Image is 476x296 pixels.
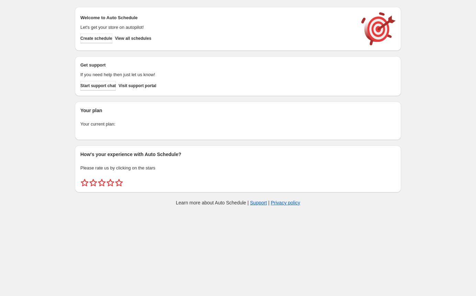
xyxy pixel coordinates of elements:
[176,199,300,206] p: Learn more about Auto Schedule | |
[80,121,396,128] p: Your current plan:
[271,200,301,205] a: Privacy policy
[115,36,151,41] span: View all schedules
[80,34,112,43] button: Create schedule
[250,200,267,205] a: Support
[118,81,156,91] a: Visit support portal
[80,14,354,21] h2: Welcome to Auto Schedule
[80,62,354,69] h2: Get support
[80,83,116,88] span: Start support chat
[118,83,156,88] span: Visit support portal
[115,34,151,43] button: View all schedules
[80,81,116,91] a: Start support chat
[80,165,396,171] p: Please rate us by clicking on the stars
[80,107,396,114] h2: Your plan
[80,36,112,41] span: Create schedule
[80,151,396,158] h2: How's your experience with Auto Schedule?
[80,24,354,31] p: Let's get your store on autopilot!
[80,71,354,78] p: If you need help then just let us know!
